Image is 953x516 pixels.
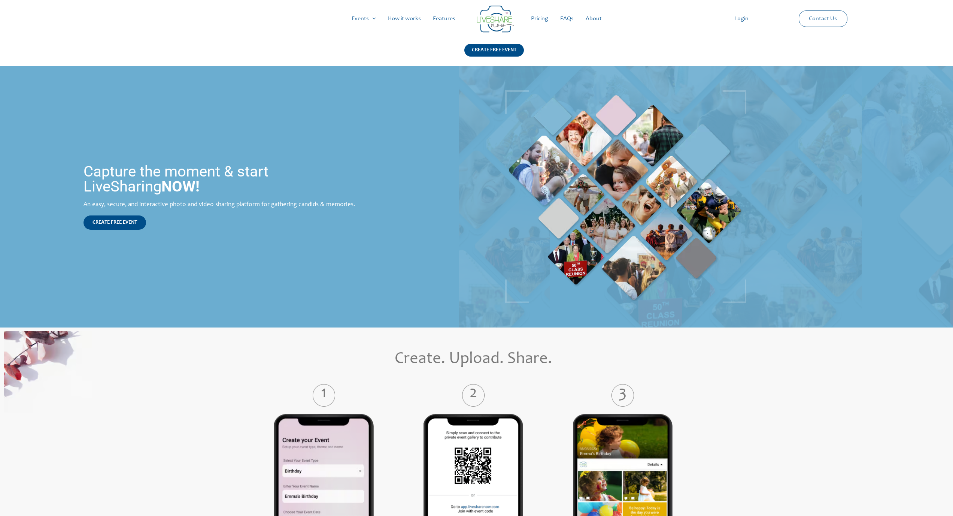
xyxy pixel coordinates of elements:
[411,390,535,401] label: 2
[554,7,580,31] a: FAQs
[84,202,372,208] div: An easy, secure, and interactive photo and video sharing platform for gathering candids & memories.
[427,7,461,31] a: Features
[803,11,843,27] a: Contact Us
[525,7,554,31] a: Pricing
[395,351,552,368] span: Create. Upload. Share.
[561,390,685,401] label: 3
[92,220,137,225] span: CREATE FREE EVENT
[346,7,382,31] a: Events
[84,215,146,230] a: CREATE FREE EVENT
[580,7,608,31] a: About
[4,331,92,413] img: home_create_updload_share_bg | Live Photo Slideshow for Events | Create Free Events Album for Any...
[728,7,755,31] a: Login
[262,390,386,401] label: 1
[505,90,746,303] img: home_banner_pic | Live Photo Slideshow for Events | Create Free Events Album for Any Occasion
[84,164,372,194] h1: Capture the moment & start LiveSharing
[382,7,427,31] a: How it works
[464,44,524,57] div: CREATE FREE EVENT
[161,178,200,195] strong: NOW!
[477,6,514,33] img: Group 14 | Live Photo Slideshow for Events | Create Free Events Album for Any Occasion
[13,7,940,31] nav: Site Navigation
[464,44,524,66] a: CREATE FREE EVENT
